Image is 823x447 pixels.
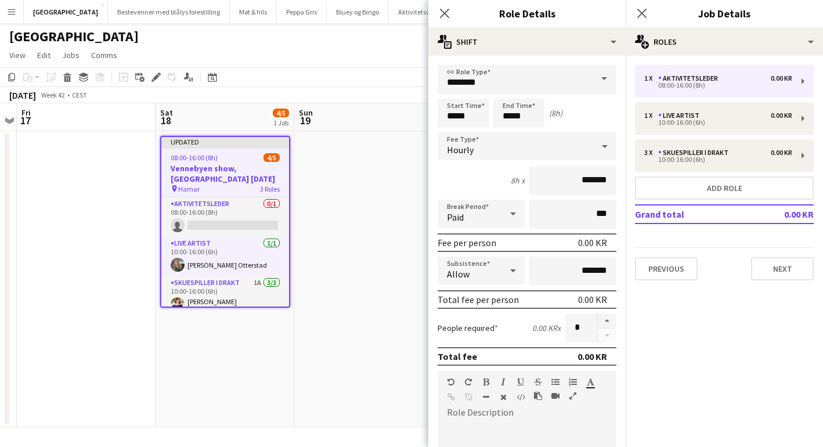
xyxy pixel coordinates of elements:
[549,108,562,118] div: (8h)
[260,185,280,193] span: 3 Roles
[91,50,117,60] span: Comms
[299,107,313,118] span: Sun
[751,257,814,280] button: Next
[551,391,560,401] button: Insert video
[644,74,658,82] div: 1 x
[517,377,525,387] button: Underline
[178,185,200,193] span: Hamar
[72,91,87,99] div: CEST
[586,377,594,387] button: Text Color
[635,257,698,280] button: Previous
[644,111,658,120] div: 1 x
[464,377,472,387] button: Redo
[578,237,607,248] div: 0.00 KR
[161,237,289,276] app-card-role: Live artist1/110:00-16:00 (6h)[PERSON_NAME] Otterstad
[161,137,289,146] div: Updated
[658,111,704,120] div: Live artist
[578,294,607,305] div: 0.00 KR
[644,120,792,125] div: 10:00-16:00 (6h)
[626,28,823,56] div: Roles
[447,211,464,223] span: Paid
[161,276,289,353] app-card-role: Skuespiller i drakt1A3/310:00-16:00 (6h)[PERSON_NAME] [PERSON_NAME]
[5,48,30,63] a: View
[447,144,474,156] span: Hourly
[327,1,389,23] button: Bluey og Bingo
[9,28,139,45] h1: [GEOGRAPHIC_DATA]
[771,111,792,120] div: 0.00 KR
[644,149,658,157] div: 3 x
[389,1,461,23] button: Aktivitetsverksted
[9,50,26,60] span: View
[499,377,507,387] button: Italic
[273,118,288,127] div: 1 Job
[644,82,792,88] div: 08:00-16:00 (8h)
[746,205,814,223] td: 0.00 KR
[511,175,525,186] div: 8h x
[598,313,616,329] button: Increase
[160,136,290,308] app-job-card: Updated08:00-16:00 (8h)4/5Vennebyen show, [GEOGRAPHIC_DATA] [DATE] Hamar3 RolesAktivitetsleder0/1...
[108,1,230,23] button: Bestevenner med blålys forestilling
[499,392,507,402] button: Clear Formatting
[771,149,792,157] div: 0.00 KR
[57,48,84,63] a: Jobs
[771,74,792,82] div: 0.00 KR
[658,149,733,157] div: Skuespiller i drakt
[644,157,792,163] div: 10:00-16:00 (6h)
[38,91,67,99] span: Week 42
[273,109,289,117] span: 4/5
[447,377,455,387] button: Undo
[532,323,561,333] div: 0.00 KR x
[21,107,31,118] span: Fri
[577,351,607,362] div: 0.00 KR
[428,6,626,21] h3: Role Details
[86,48,122,63] a: Comms
[33,48,55,63] a: Edit
[482,377,490,387] button: Bold
[438,237,496,248] div: Fee per person
[635,176,814,200] button: Add role
[635,205,746,223] td: Grand total
[447,268,470,280] span: Allow
[158,114,173,127] span: 18
[517,392,525,402] button: HTML Code
[482,392,490,402] button: Horizontal Line
[62,50,80,60] span: Jobs
[428,28,626,56] div: Shift
[24,1,108,23] button: [GEOGRAPHIC_DATA]
[230,1,277,23] button: Møt & hils
[171,153,218,162] span: 08:00-16:00 (8h)
[534,377,542,387] button: Strikethrough
[161,163,289,184] h3: Vennebyen show, [GEOGRAPHIC_DATA] [DATE]
[20,114,31,127] span: 17
[569,391,577,401] button: Fullscreen
[534,391,542,401] button: Paste as plain text
[551,377,560,387] button: Unordered List
[569,377,577,387] button: Ordered List
[626,6,823,21] h3: Job Details
[37,50,50,60] span: Edit
[438,351,477,362] div: Total fee
[438,294,519,305] div: Total fee per person
[438,323,498,333] label: People required
[160,107,173,118] span: Sat
[277,1,327,23] button: Peppa Gris
[658,74,723,82] div: Aktivitetsleder
[263,153,280,162] span: 4/5
[161,197,289,237] app-card-role: Aktivitetsleder0/108:00-16:00 (8h)
[297,114,313,127] span: 19
[9,89,36,101] div: [DATE]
